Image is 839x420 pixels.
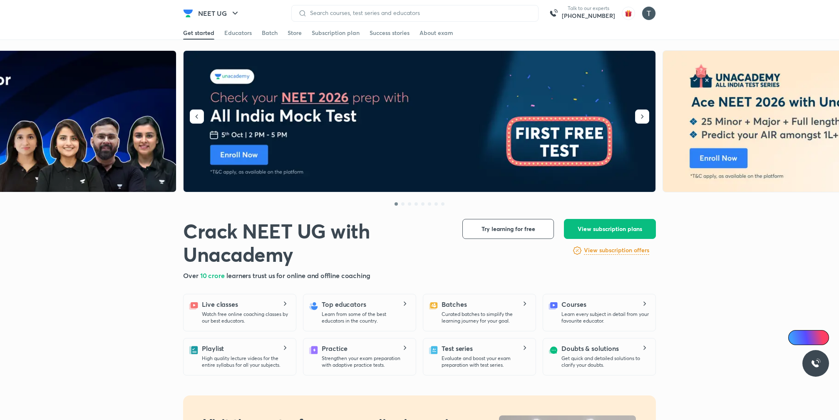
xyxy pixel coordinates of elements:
div: Store [288,29,302,37]
h5: Batches [442,299,467,309]
img: avatar [622,7,635,20]
span: Try learning for free [482,225,535,233]
p: Evaluate and boost your exam preparation with test series. [442,355,529,368]
div: Get started [183,29,214,37]
div: Batch [262,29,278,37]
img: call-us [545,5,562,22]
p: Watch free online coaching classes by our best educators. [202,311,289,324]
h5: Playlist [202,343,224,353]
h5: Doubts & solutions [561,343,619,353]
span: View subscription plans [578,225,642,233]
div: About exam [419,29,453,37]
a: Educators [224,26,252,40]
div: Subscription plan [312,29,360,37]
span: Over [183,271,200,280]
input: Search courses, test series and educators [307,10,531,16]
a: Success stories [370,26,410,40]
p: Talk to our experts [562,5,615,12]
a: Store [288,26,302,40]
div: Success stories [370,29,410,37]
a: Subscription plan [312,26,360,40]
span: 10 crore [200,271,226,280]
h5: Test series [442,343,473,353]
p: Strengthen your exam preparation with adaptive practice tests. [322,355,409,368]
a: About exam [419,26,453,40]
button: NEET UG [193,5,245,22]
p: Curated batches to simplify the learning journey for your goal. [442,311,529,324]
p: Learn every subject in detail from your favourite educator. [561,311,649,324]
a: Get started [183,26,214,40]
h5: Top educators [322,299,366,309]
p: Learn from some of the best educators in the country. [322,311,409,324]
img: ttu [811,358,821,368]
a: Batch [262,26,278,40]
button: Try learning for free [462,219,554,239]
img: Company Logo [183,8,193,18]
button: View subscription plans [564,219,656,239]
a: Ai Doubts [788,330,829,345]
span: learners trust us for online and offline coaching [226,271,370,280]
h5: Live classes [202,299,238,309]
p: Get quick and detailed solutions to clarify your doubts. [561,355,649,368]
h5: Practice [322,343,348,353]
a: [PHONE_NUMBER] [562,12,615,20]
a: View subscription offers [584,246,649,256]
img: Icon [793,334,800,341]
div: Educators [224,29,252,37]
span: Ai Doubts [802,334,824,341]
img: tanistha Dey [642,6,656,20]
h1: Crack NEET UG with Unacademy [183,219,449,266]
h5: Courses [561,299,586,309]
p: High quality lecture videos for the entire syllabus for all your subjects. [202,355,289,368]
